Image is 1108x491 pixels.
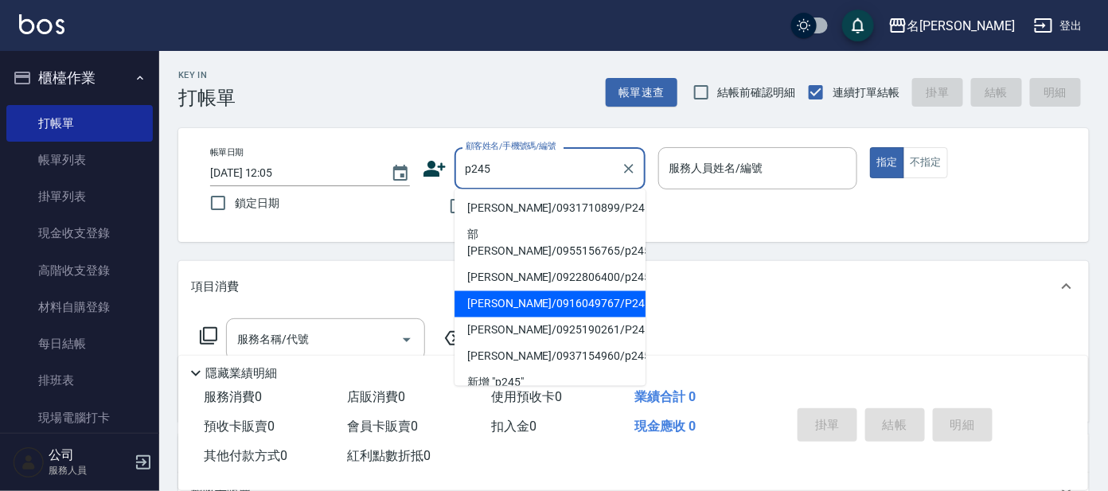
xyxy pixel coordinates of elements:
div: 項目消費 [178,261,1089,312]
li: 新增 "p245" [455,370,646,396]
span: 現金應收 0 [635,419,696,434]
a: 帳單列表 [6,142,153,178]
label: 顧客姓名/手機號碼/編號 [466,140,556,152]
span: 結帳前確認明細 [718,84,796,101]
p: 服務人員 [49,463,130,477]
span: 會員卡販賣 0 [348,419,419,434]
button: 名[PERSON_NAME] [882,10,1021,42]
button: Choose date, selected date is 2025-09-16 [381,154,419,193]
img: Logo [19,14,64,34]
div: 名[PERSON_NAME] [907,16,1015,36]
img: Person [13,446,45,478]
a: 排班表 [6,362,153,399]
span: 預收卡販賣 0 [204,419,275,434]
span: 店販消費 0 [348,389,406,404]
li: 部[PERSON_NAME]/0955156765/p2451 [455,222,646,265]
button: 櫃檯作業 [6,57,153,99]
button: Clear [618,158,640,180]
button: 不指定 [903,147,948,178]
input: YYYY/MM/DD hh:mm [210,160,375,186]
button: 指定 [870,147,904,178]
button: 登出 [1028,11,1089,41]
h5: 公司 [49,447,130,463]
p: 隱藏業績明細 [205,365,277,382]
span: 連續打單結帳 [833,84,899,101]
span: 鎖定日期 [235,195,279,212]
span: 扣入金 0 [491,419,536,434]
label: 帳單日期 [210,146,244,158]
a: 打帳單 [6,105,153,142]
a: 每日結帳 [6,325,153,362]
a: 材料自購登錄 [6,289,153,325]
a: 高階收支登錄 [6,252,153,289]
h3: 打帳單 [178,87,236,109]
h2: Key In [178,70,236,80]
span: 使用預收卡 0 [491,389,562,404]
button: 帳單速查 [606,78,677,107]
span: 紅利點數折抵 0 [348,448,431,463]
a: 掛單列表 [6,178,153,215]
a: 現場電腦打卡 [6,399,153,436]
span: 業績合計 0 [635,389,696,404]
li: [PERSON_NAME]/0925190261/P2459 [455,318,646,344]
span: 其他付款方式 0 [204,448,287,463]
li: [PERSON_NAME]/0931710899/P2450 [455,196,646,222]
li: [PERSON_NAME]/0916049767/P245 [455,291,646,318]
button: Open [394,327,419,353]
li: [PERSON_NAME]/0937154960/p2459 [455,344,646,370]
p: 項目消費 [191,279,239,295]
li: [PERSON_NAME]/0922806400/p2457 [455,265,646,291]
span: 服務消費 0 [204,389,262,404]
a: 現金收支登錄 [6,215,153,251]
button: save [842,10,874,41]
